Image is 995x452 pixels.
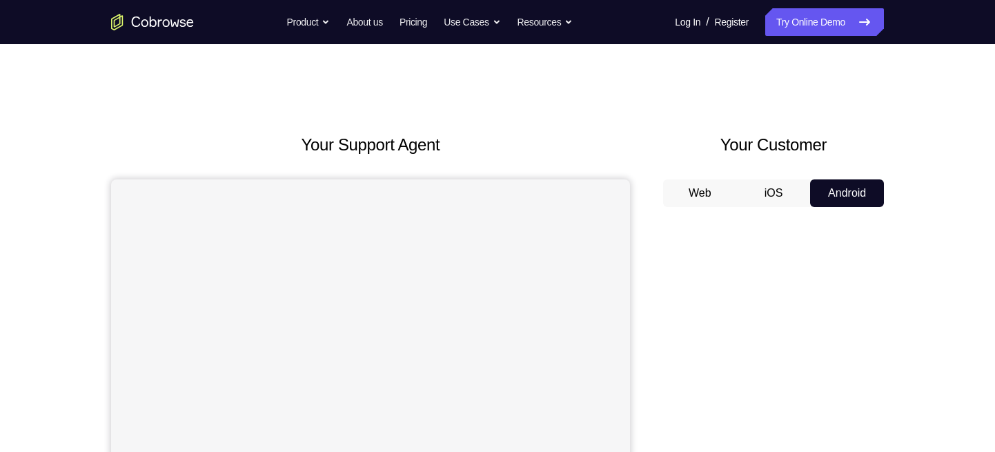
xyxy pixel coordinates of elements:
[663,179,737,207] button: Web
[810,179,884,207] button: Android
[663,132,884,157] h2: Your Customer
[111,132,630,157] h2: Your Support Agent
[715,8,749,36] a: Register
[346,8,382,36] a: About us
[111,14,194,30] a: Go to the home page
[287,8,331,36] button: Product
[675,8,700,36] a: Log In
[765,8,884,36] a: Try Online Demo
[444,8,500,36] button: Use Cases
[400,8,427,36] a: Pricing
[518,8,573,36] button: Resources
[706,14,709,30] span: /
[737,179,811,207] button: iOS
